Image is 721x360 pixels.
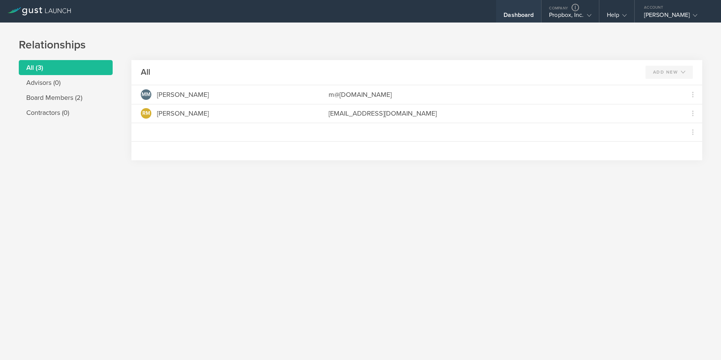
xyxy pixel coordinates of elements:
h2: All [141,67,150,78]
li: All (3) [19,60,113,75]
div: [PERSON_NAME] [157,108,209,118]
div: Dashboard [504,11,534,23]
iframe: Chat Widget [683,324,721,360]
span: MM [142,92,151,97]
div: [PERSON_NAME] [157,90,209,99]
div: m@[DOMAIN_NAME] [329,90,674,99]
div: Help [607,11,627,23]
h1: Relationships [19,38,702,53]
div: [PERSON_NAME] [644,11,708,23]
span: RM [142,111,150,116]
li: Contractors (0) [19,105,113,120]
li: Board Members (2) [19,90,113,105]
div: [EMAIL_ADDRESS][DOMAIN_NAME] [329,108,674,118]
li: Advisors (0) [19,75,113,90]
div: Propbox, Inc. [549,11,591,23]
